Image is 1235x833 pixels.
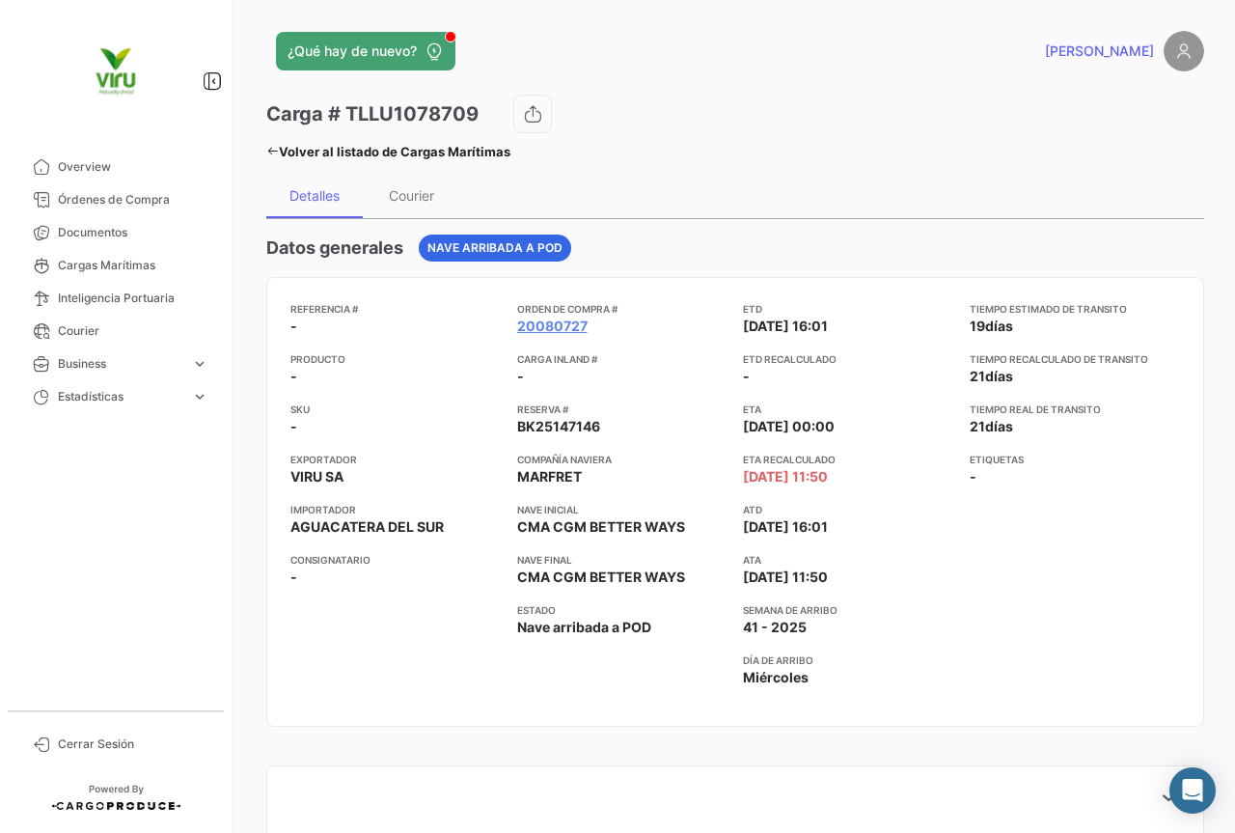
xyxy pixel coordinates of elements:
span: VIRU SA [290,467,343,486]
app-card-info-title: ATD [743,502,954,517]
app-card-info-title: Nave final [517,552,728,568]
span: Documentos [58,224,208,241]
span: 21 [970,418,985,434]
a: Inteligencia Portuaria [15,282,216,315]
img: viru.png [68,23,164,120]
span: 21 [970,368,985,384]
span: - [290,417,297,436]
app-card-info-title: Producto [290,351,502,367]
span: 41 - 2025 [743,618,807,637]
span: días [985,368,1013,384]
h4: Datos generales [266,235,403,262]
span: días [985,318,1013,334]
app-card-info-title: SKU [290,402,502,417]
app-card-info-title: Etiquetas [970,452,1181,467]
span: [DATE] 16:01 [743,517,828,537]
span: Cerrar Sesión [58,736,208,753]
app-card-info-title: Importador [290,502,502,517]
span: [DATE] 11:50 [743,568,828,587]
span: 19 [970,318,985,334]
span: AGUACATERA DEL SUR [290,517,444,537]
a: Volver al listado de Cargas Marítimas [266,138,510,165]
app-card-info-title: Tiempo estimado de transito [970,301,1181,317]
span: Miércoles [743,668,809,687]
app-card-info-title: ETD [743,301,954,317]
span: [DATE] 16:01 [743,317,828,336]
app-card-info-title: Compañía naviera [517,452,728,467]
span: Courier [58,322,208,340]
app-card-info-title: Reserva # [517,402,728,417]
app-card-info-title: Estado [517,602,728,618]
a: 20080727 [517,317,588,336]
span: - [743,368,750,384]
app-card-info-title: Carga inland # [517,351,728,367]
span: [DATE] 00:00 [743,417,835,436]
app-card-info-title: Tiempo recalculado de transito [970,351,1181,367]
span: - [970,467,976,486]
a: Documentos [15,216,216,249]
app-card-info-title: ETD Recalculado [743,351,954,367]
app-card-info-title: Consignatario [290,552,502,568]
span: Nave arribada a POD [427,239,563,257]
span: CMA CGM BETTER WAYS [517,568,685,587]
span: MARFRET [517,467,582,486]
app-card-info-title: Referencia # [290,301,502,317]
img: placeholder-user.png [1164,31,1204,71]
app-card-info-title: ETA [743,402,954,417]
app-card-info-title: Orden de Compra # [517,301,728,317]
span: expand_more [191,388,208,405]
span: - [290,317,297,336]
div: Detalles [289,187,340,204]
a: Cargas Marítimas [15,249,216,282]
span: Inteligencia Portuaria [58,290,208,307]
span: días [985,418,1013,434]
span: ¿Qué hay de nuevo? [288,42,417,61]
span: Business [58,355,183,373]
a: Courier [15,315,216,347]
app-card-info-title: ETA Recalculado [743,452,954,467]
div: Abrir Intercom Messenger [1169,767,1216,814]
span: Overview [58,158,208,176]
span: - [290,367,297,386]
app-card-info-title: Exportador [290,452,502,467]
span: [DATE] 11:50 [743,467,828,486]
span: BK25147146 [517,417,600,436]
div: Courier [389,187,434,204]
span: [PERSON_NAME] [1045,42,1154,61]
app-card-info-title: ATA [743,552,954,568]
h3: Carga # TLLU1078709 [266,100,479,127]
app-card-info-title: Tiempo real de transito [970,402,1181,417]
span: - [517,367,524,386]
span: Nave arribada a POD [517,618,651,637]
span: Estadísticas [58,388,183,405]
app-card-info-title: Semana de Arribo [743,602,954,618]
span: expand_more [191,355,208,373]
button: ¿Qué hay de nuevo? [276,32,455,70]
app-card-info-title: Día de Arribo [743,653,954,668]
span: - [290,568,297,587]
span: CMA CGM BETTER WAYS [517,517,685,537]
a: Órdenes de Compra [15,183,216,216]
app-card-info-title: Nave inicial [517,502,728,517]
span: Órdenes de Compra [58,191,208,208]
span: Cargas Marítimas [58,257,208,274]
a: Overview [15,151,216,183]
